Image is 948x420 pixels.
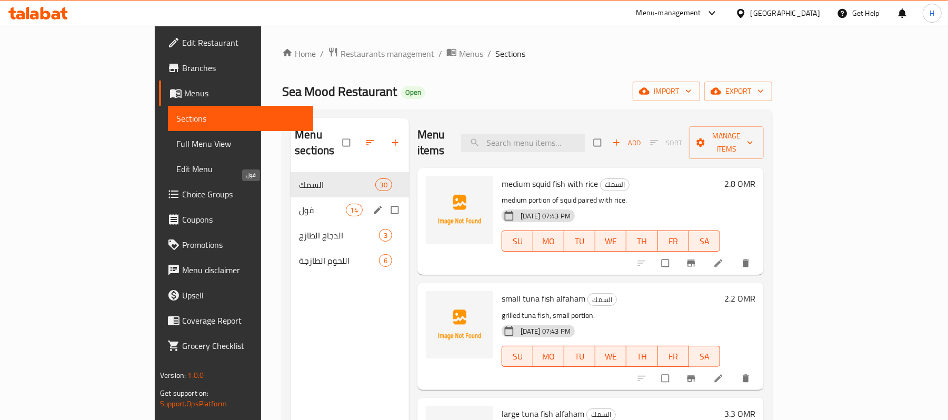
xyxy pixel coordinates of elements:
[380,256,392,266] span: 6
[159,182,313,207] a: Choice Groups
[182,188,305,201] span: Choice Groups
[516,211,575,221] span: [DATE] 07:43 PM
[159,232,313,257] a: Promotions
[689,231,720,252] button: SA
[184,87,305,99] span: Menus
[626,346,657,367] button: TH
[346,205,362,215] span: 14
[379,254,392,267] div: items
[502,194,720,207] p: medium portion of squid paired with rice.
[595,231,626,252] button: WE
[595,346,626,367] button: WE
[516,326,575,336] span: [DATE] 07:43 PM
[487,47,491,60] li: /
[159,30,313,55] a: Edit Restaurant
[182,314,305,327] span: Coverage Report
[751,7,820,19] div: [GEOGRAPHIC_DATA]
[160,386,208,400] span: Get support on:
[564,346,595,367] button: TU
[159,283,313,308] a: Upsell
[182,238,305,251] span: Promotions
[459,47,483,60] span: Menus
[401,86,425,99] div: Open
[587,293,617,306] div: السمك
[159,333,313,358] a: Grocery Checklist
[689,346,720,367] button: SA
[588,294,616,306] span: السمك
[159,257,313,283] a: Menu disclaimer
[930,7,934,19] span: H
[384,131,409,154] button: Add section
[176,163,305,175] span: Edit Menu
[328,47,434,61] a: Restaurants management
[168,156,313,182] a: Edit Menu
[299,229,379,242] span: الدجاج الطازج
[379,229,392,242] div: items
[438,47,442,60] li: /
[320,47,324,60] li: /
[610,135,643,151] button: Add
[176,112,305,125] span: Sections
[182,339,305,352] span: Grocery Checklist
[495,47,525,60] span: Sections
[612,137,641,149] span: Add
[176,137,305,150] span: Full Menu View
[291,168,409,277] nav: Menu sections
[426,291,493,358] img: small tuna fish alfaham
[564,231,595,252] button: TU
[182,62,305,74] span: Branches
[641,85,692,98] span: import
[502,231,533,252] button: SU
[159,207,313,232] a: Coupons
[182,213,305,226] span: Coupons
[299,178,375,191] span: السمك
[636,7,701,19] div: Menu-management
[655,253,677,273] span: Select to update
[610,135,643,151] span: Add item
[533,231,564,252] button: MO
[182,36,305,49] span: Edit Restaurant
[734,367,760,390] button: delete
[295,127,343,158] h2: Menu sections
[336,133,358,153] span: Select all sections
[291,197,409,223] div: فول14edit
[376,180,392,190] span: 30
[346,204,363,216] div: items
[168,131,313,156] a: Full Menu View
[375,178,392,191] div: items
[299,204,345,216] span: فول
[655,368,677,388] span: Select to update
[502,309,720,322] p: grilled tuna fish, small portion.
[689,126,764,159] button: Manage items
[291,248,409,273] div: اللحوم الطازجة6
[291,223,409,248] div: الدجاج الطازج3
[461,134,585,152] input: search
[417,127,448,158] h2: Menu items
[662,349,685,364] span: FR
[187,368,204,382] span: 1.0.0
[601,178,629,191] span: السمك
[182,264,305,276] span: Menu disclaimer
[299,254,379,267] span: اللحوم الطازجة
[600,234,622,249] span: WE
[160,368,186,382] span: Version:
[159,308,313,333] a: Coverage Report
[506,234,529,249] span: SU
[426,176,493,244] img: medium squid fish with rice
[502,346,533,367] button: SU
[371,203,387,217] button: edit
[658,231,689,252] button: FR
[282,79,397,103] span: Sea Mood Restaurant
[401,88,425,97] span: Open
[724,291,755,306] h6: 2.2 OMR
[182,289,305,302] span: Upsell
[643,135,689,151] span: Select section first
[568,234,591,249] span: TU
[697,129,755,156] span: Manage items
[159,81,313,106] a: Menus
[680,252,705,275] button: Branch-specific-item
[537,234,560,249] span: MO
[734,252,760,275] button: delete
[380,231,392,241] span: 3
